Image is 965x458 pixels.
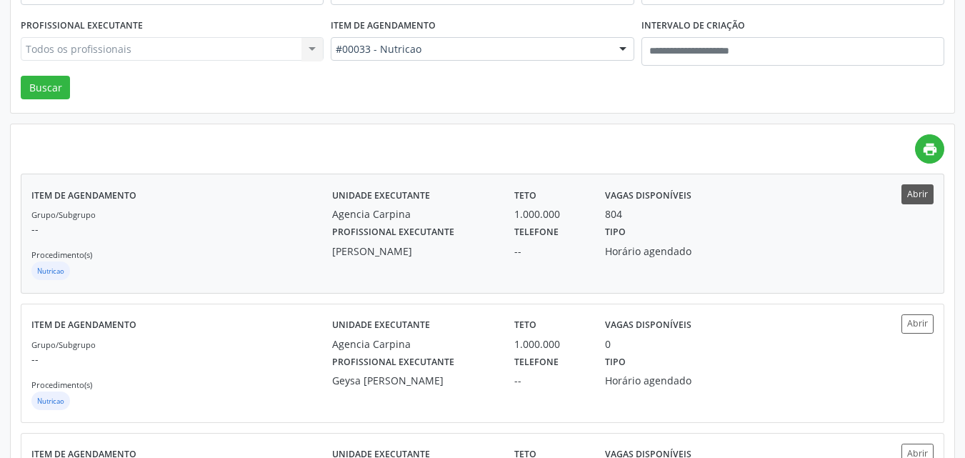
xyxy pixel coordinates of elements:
div: Horário agendado [605,373,721,388]
small: Procedimento(s) [31,379,92,390]
label: Telefone [514,221,559,244]
label: Vagas disponíveis [605,314,691,337]
label: Tipo [605,352,626,374]
label: Intervalo de criação [641,15,745,37]
div: Geysa [PERSON_NAME] [332,373,494,388]
label: Item de agendamento [31,184,136,206]
label: Profissional executante [21,15,143,37]
span: #00033 - Nutricao [336,42,604,56]
p: -- [31,352,332,367]
div: -- [514,244,585,259]
label: Tipo [605,221,626,244]
label: Telefone [514,352,559,374]
label: Teto [514,184,536,206]
label: Profissional executante [332,221,454,244]
p: -- [31,221,332,237]
label: Item de agendamento [331,15,436,37]
small: Nutricao [37,267,64,276]
label: Vagas disponíveis [605,184,691,206]
label: Item de agendamento [31,314,136,337]
div: Horário agendado [605,244,721,259]
button: Abrir [901,314,934,334]
label: Unidade executante [332,314,430,337]
div: -- [514,373,585,388]
div: Agencia Carpina [332,337,494,352]
div: Agencia Carpina [332,206,494,221]
div: [PERSON_NAME] [332,244,494,259]
small: Nutricao [37,397,64,406]
div: 0 [605,337,611,352]
label: Teto [514,314,536,337]
button: Abrir [901,184,934,204]
small: Grupo/Subgrupo [31,209,96,220]
label: Unidade executante [332,184,430,206]
div: 1.000.000 [514,206,585,221]
small: Procedimento(s) [31,249,92,260]
div: 1.000.000 [514,337,585,352]
a: print [915,134,944,164]
i: print [922,141,938,157]
button: Buscar [21,76,70,100]
label: Profissional executante [332,352,454,374]
small: Grupo/Subgrupo [31,339,96,350]
div: 804 [605,206,622,221]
